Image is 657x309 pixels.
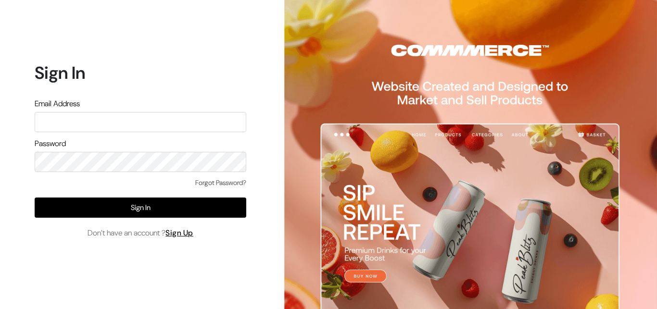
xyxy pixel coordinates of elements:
button: Sign In [35,198,246,218]
h1: Sign In [35,62,246,83]
label: Email Address [35,98,80,110]
span: Don’t have an account ? [88,227,193,239]
label: Password [35,138,66,149]
a: Forgot Password? [195,178,246,188]
a: Sign Up [165,228,193,238]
